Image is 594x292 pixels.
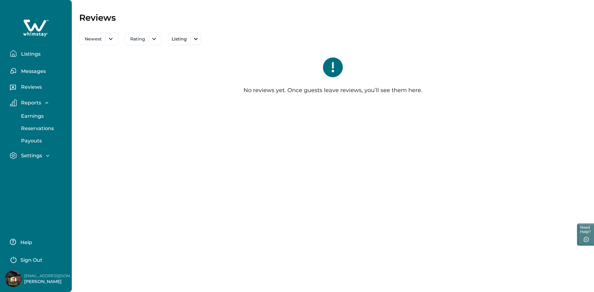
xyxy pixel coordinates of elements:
p: Reservations [19,125,54,132]
p: Reviews [79,12,116,23]
p: Listing [170,36,187,42]
div: Reports [10,110,67,147]
p: [EMAIL_ADDRESS][DOMAIN_NAME] [24,273,74,279]
button: Reservations [14,122,71,135]
button: Reports [10,99,67,106]
p: Reports [19,100,41,106]
button: Settings [10,152,67,159]
button: Sign Out [10,253,65,265]
p: Help [19,239,32,246]
button: Listings [10,47,67,60]
button: Rating [125,33,162,45]
p: No reviews yet. Once guests leave reviews, you’ll see them here. [243,87,422,94]
p: Earnings [19,113,44,119]
p: Reviews [19,84,42,90]
p: Sign Out [20,257,42,263]
button: Listing [168,33,201,45]
p: Settings [19,153,42,159]
button: Help [10,236,65,248]
p: Messages [19,68,46,74]
p: [PERSON_NAME] [24,279,74,285]
button: Messages [10,65,67,77]
button: Newest [79,33,118,45]
p: Payouts [19,138,42,144]
img: Whimstay Host [5,270,22,287]
button: Earnings [14,110,71,122]
p: Listings [19,51,41,57]
button: Payouts [14,135,71,147]
button: Reviews [10,82,67,94]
